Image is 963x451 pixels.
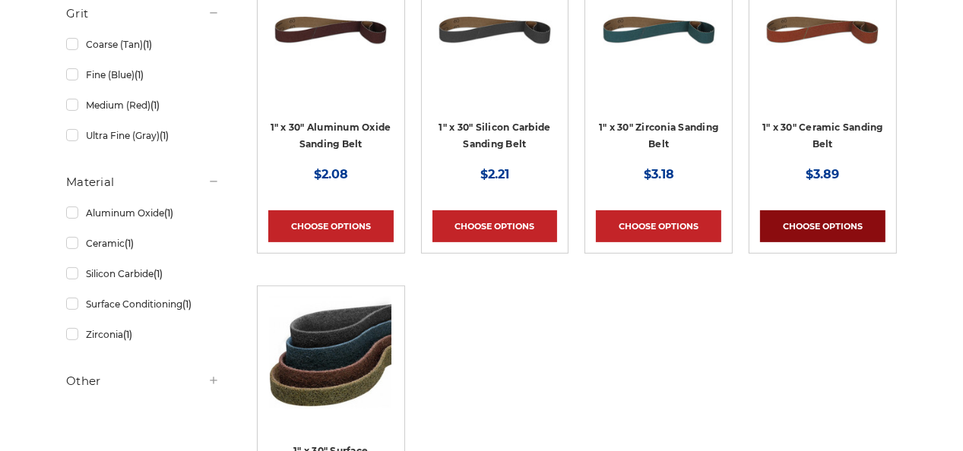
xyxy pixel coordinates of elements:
span: (1) [135,69,144,80]
span: (1) [123,329,132,340]
h5: Material [66,173,220,191]
span: $3.89 [806,167,839,181]
span: $2.08 [314,167,348,181]
span: (1) [125,238,134,249]
a: 1"x30" Surface Conditioning Sanding Belts [268,297,394,422]
a: Surface Conditioning [66,291,220,317]
a: Zirconia [66,321,220,348]
span: $3.18 [644,167,674,181]
a: Silicon Carbide [66,260,220,287]
span: $2.21 [480,167,509,181]
span: (1) [154,268,163,279]
a: 1" x 30" Aluminum Oxide Sanding Belt [271,121,391,150]
a: Ceramic [66,230,220,257]
a: Ultra Fine (Gray) [66,122,220,149]
img: 1"x30" Surface Conditioning Sanding Belts [270,297,391,418]
a: 1" x 30" Zirconia Sanding Belt [599,121,718,150]
a: Fine (Blue) [66,61,220,88]
a: 1" x 30" Silicon Carbide Sanding Belt [439,121,550,150]
span: (1) [160,130,169,141]
h5: Other [66,372,220,390]
a: Choose Options [760,210,885,242]
a: Coarse (Tan) [66,31,220,58]
a: Aluminum Oxide [66,200,220,226]
span: (1) [164,207,173,219]
span: (1) [182,298,192,310]
a: Choose Options [432,210,558,242]
span: (1) [143,39,152,50]
a: Choose Options [268,210,394,242]
a: Choose Options [596,210,721,242]
span: (1) [150,99,160,111]
h5: Grit [66,5,220,23]
a: Medium (Red) [66,92,220,118]
a: 1" x 30" Ceramic Sanding Belt [762,121,883,150]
